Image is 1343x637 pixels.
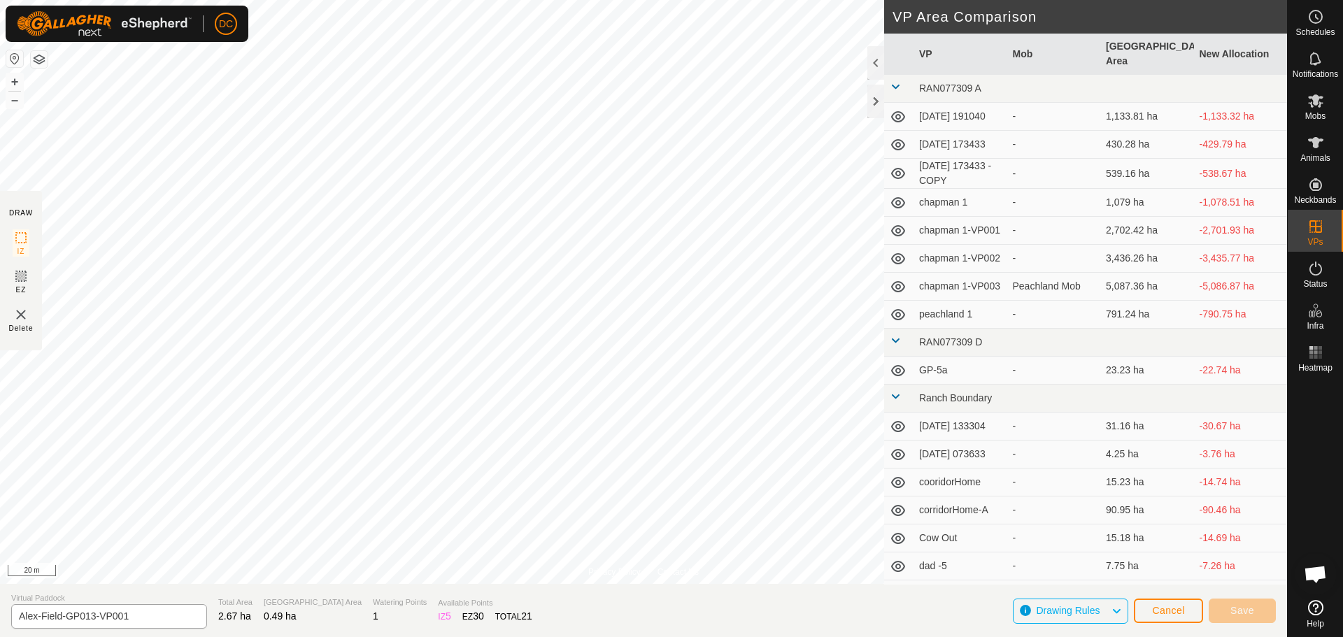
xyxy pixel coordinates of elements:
[495,609,532,624] div: TOTAL
[1100,301,1194,329] td: 791.24 ha
[1100,103,1194,131] td: 1,133.81 ha
[1100,441,1194,468] td: 4.25 ha
[1295,28,1335,36] span: Schedules
[1194,496,1288,524] td: -90.46 ha
[373,610,378,622] span: 1
[17,246,25,257] span: IZ
[6,50,23,67] button: Reset Map
[914,245,1007,273] td: chapman 1-VP002
[473,610,484,622] span: 30
[1300,154,1330,162] span: Animals
[658,566,699,578] a: Contact Us
[1100,34,1194,75] th: [GEOGRAPHIC_DATA] Area
[1194,357,1288,385] td: -22.74 ha
[438,597,532,609] span: Available Points
[17,11,192,36] img: Gallagher Logo
[1294,196,1336,204] span: Neckbands
[1013,447,1095,461] div: -
[1209,599,1276,623] button: Save
[219,17,233,31] span: DC
[1194,103,1288,131] td: -1,133.32 ha
[914,552,1007,580] td: dad -5
[914,413,1007,441] td: [DATE] 133304
[1194,580,1288,608] td: -12.89 ha
[1194,301,1288,329] td: -790.75 ha
[1013,531,1095,545] div: -
[919,83,981,94] span: RAN077309 A
[1194,131,1288,159] td: -429.79 ha
[1013,137,1095,152] div: -
[914,189,1007,217] td: chapman 1
[1194,217,1288,245] td: -2,701.93 ha
[6,73,23,90] button: +
[914,34,1007,75] th: VP
[1194,524,1288,552] td: -14.69 ha
[1013,475,1095,489] div: -
[1100,273,1194,301] td: 5,087.36 ha
[1305,112,1326,120] span: Mobs
[6,92,23,108] button: –
[264,596,362,608] span: [GEOGRAPHIC_DATA] Area
[1013,195,1095,210] div: -
[1100,413,1194,441] td: 31.16 ha
[914,524,1007,552] td: Cow Out
[218,610,251,622] span: 2.67 ha
[264,610,297,622] span: 0.49 ha
[1194,159,1288,189] td: -538.67 ha
[588,566,641,578] a: Privacy Policy
[438,609,450,624] div: IZ
[1013,503,1095,517] div: -
[914,496,1007,524] td: corridorHome-A
[914,273,1007,301] td: chapman 1-VP003
[1100,159,1194,189] td: 539.16 ha
[914,301,1007,329] td: peachland 1
[1100,357,1194,385] td: 23.23 ha
[1013,109,1095,124] div: -
[1194,468,1288,496] td: -14.74 ha
[919,392,992,403] span: Ranch Boundary
[914,580,1007,608] td: dad-6
[1100,524,1194,552] td: 15.18 ha
[914,217,1007,245] td: chapman 1-VP001
[1100,217,1194,245] td: 2,702.42 ha
[919,336,982,348] span: RAN077309 D
[1303,280,1327,288] span: Status
[1194,552,1288,580] td: -7.26 ha
[1194,189,1288,217] td: -1,078.51 ha
[1293,70,1338,78] span: Notifications
[1194,413,1288,441] td: -30.67 ha
[1100,468,1194,496] td: 15.23 ha
[1100,131,1194,159] td: 430.28 ha
[1100,580,1194,608] td: 13.38 ha
[1013,223,1095,238] div: -
[1013,559,1095,573] div: -
[1194,245,1288,273] td: -3,435.77 ha
[9,208,33,218] div: DRAW
[446,610,451,622] span: 5
[1013,166,1095,181] div: -
[1013,419,1095,434] div: -
[521,610,532,622] span: 21
[1307,620,1324,628] span: Help
[1295,553,1337,595] div: Open chat
[11,592,207,604] span: Virtual Paddock
[1298,364,1333,372] span: Heatmap
[1100,189,1194,217] td: 1,079 ha
[1288,594,1343,634] a: Help
[31,51,48,68] button: Map Layers
[218,596,253,608] span: Total Area
[1194,34,1288,75] th: New Allocation
[914,468,1007,496] td: cooridorHome
[462,609,484,624] div: EZ
[1307,238,1323,246] span: VPs
[1100,245,1194,273] td: 3,436.26 ha
[914,159,1007,189] td: [DATE] 173433 - COPY
[1152,605,1185,616] span: Cancel
[893,8,1287,25] h2: VP Area Comparison
[1100,552,1194,580] td: 7.75 ha
[914,131,1007,159] td: [DATE] 173433
[914,357,1007,385] td: GP-5a
[373,596,427,608] span: Watering Points
[1194,441,1288,468] td: -3.76 ha
[1134,599,1203,623] button: Cancel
